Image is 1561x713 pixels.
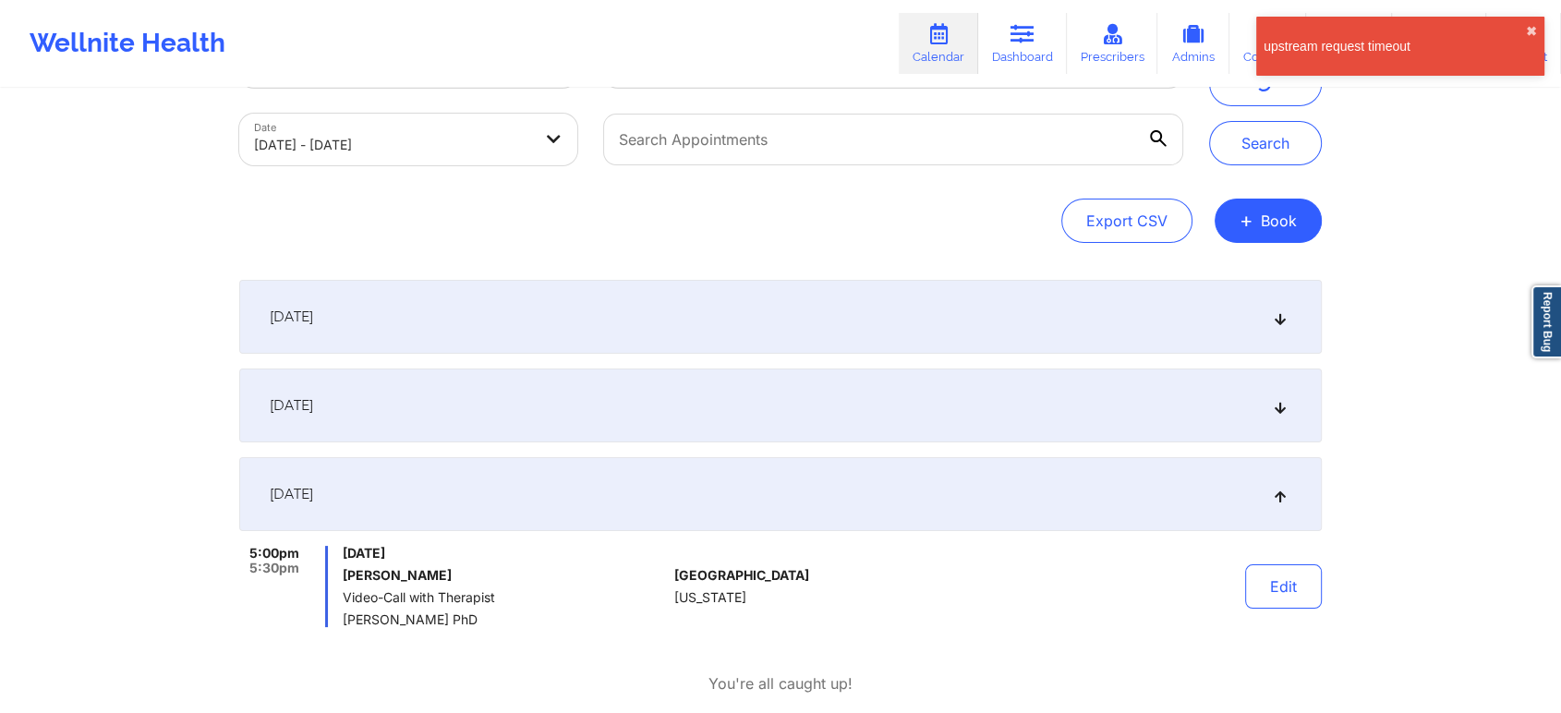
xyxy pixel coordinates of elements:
[343,546,667,561] span: [DATE]
[1157,13,1229,74] a: Admins
[1229,13,1306,74] a: Coaches
[1245,564,1322,609] button: Edit
[343,590,667,605] span: Video-Call with Therapist
[674,590,746,605] span: [US_STATE]
[899,13,978,74] a: Calendar
[270,308,313,326] span: [DATE]
[249,561,299,575] span: 5:30pm
[1264,37,1526,55] div: upstream request timeout
[674,568,809,583] span: [GEOGRAPHIC_DATA]
[1209,121,1322,165] button: Search
[1067,13,1158,74] a: Prescribers
[1240,215,1253,225] span: +
[254,125,531,165] div: [DATE] - [DATE]
[978,13,1067,74] a: Dashboard
[270,485,313,503] span: [DATE]
[1061,199,1192,243] button: Export CSV
[343,612,667,627] span: [PERSON_NAME] PhD
[1215,199,1322,243] button: +Book
[270,396,313,415] span: [DATE]
[1531,285,1561,358] a: Report Bug
[1526,24,1537,39] button: close
[343,568,667,583] h6: [PERSON_NAME]
[603,114,1183,165] input: Search Appointments
[249,546,299,561] span: 5:00pm
[708,673,853,695] p: You're all caught up!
